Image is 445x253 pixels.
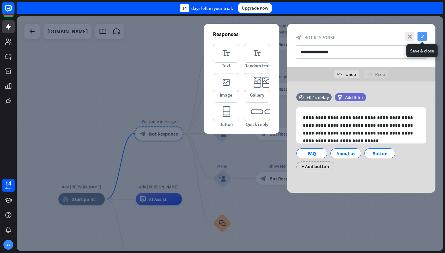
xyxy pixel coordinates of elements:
div: Redo [364,70,388,78]
div: Undo [334,70,359,78]
i: time [299,95,304,99]
div: 14 [5,180,11,186]
i: undo [337,72,342,77]
div: + Add button [296,161,334,171]
button: Open LiveChat chat widget [5,2,23,21]
div: About us [336,149,356,158]
i: block_bot_response [296,35,301,40]
a: 14 days [2,179,15,192]
span: Add filter [345,94,363,100]
div: +0.1s delay [307,94,329,100]
i: redo [367,72,372,77]
i: check [417,32,427,41]
i: close [405,32,414,41]
i: filter [337,95,342,100]
div: Upgrade now [238,3,272,13]
div: FAQ [302,149,322,158]
span: Bot Response [304,35,335,40]
div: days [5,186,11,190]
div: days left in your trial. [180,4,233,12]
div: 14 [180,4,189,12]
div: Button [370,149,390,158]
div: AY [3,240,13,250]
